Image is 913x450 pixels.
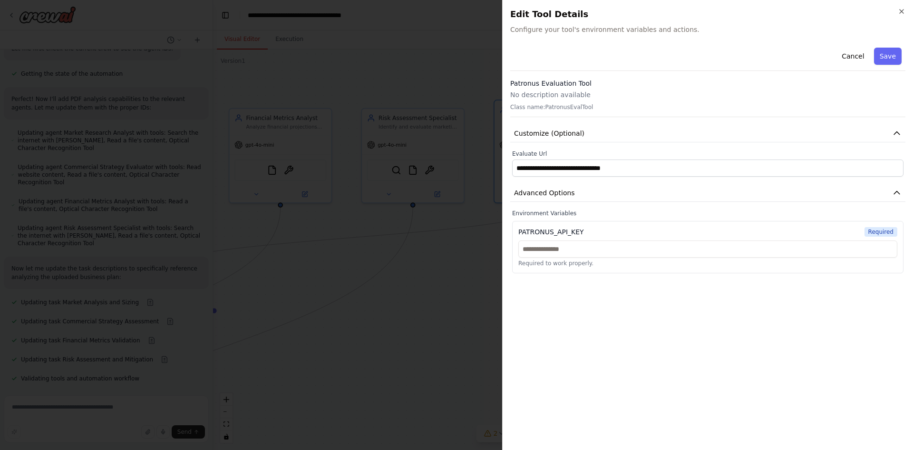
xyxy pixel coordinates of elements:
[510,8,905,21] h2: Edit Tool Details
[512,150,903,158] label: Evaluate Url
[514,188,575,198] span: Advanced Options
[518,260,897,267] p: Required to work properly.
[514,129,584,138] span: Customize (Optional)
[874,48,902,65] button: Save
[864,227,897,237] span: Required
[510,103,905,111] p: Class name: PatronusEvalTool
[512,210,903,217] label: Environment Variables
[510,79,905,88] h3: Patronus Evaluation Tool
[510,125,905,142] button: Customize (Optional)
[510,25,905,34] span: Configure your tool's environment variables and actions.
[836,48,870,65] button: Cancel
[518,227,584,237] div: PATRONUS_API_KEY
[510,184,905,202] button: Advanced Options
[510,90,905,100] p: No description available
